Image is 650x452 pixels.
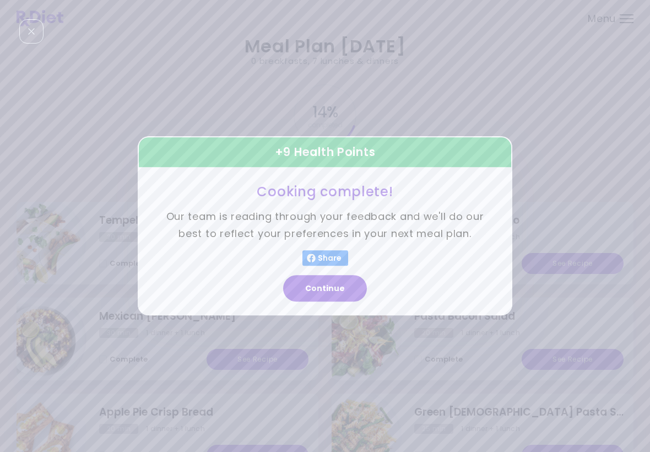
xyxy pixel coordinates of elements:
button: Share [302,251,348,266]
button: Continue [283,276,367,302]
p: Our team is reading through your feedback and we'll do our best to reflect your preferences in yo... [165,209,485,243]
div: Close [19,19,44,44]
h3: Cooking complete! [165,183,485,200]
span: Share [316,254,344,263]
div: + 9 Health Points [138,136,512,168]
